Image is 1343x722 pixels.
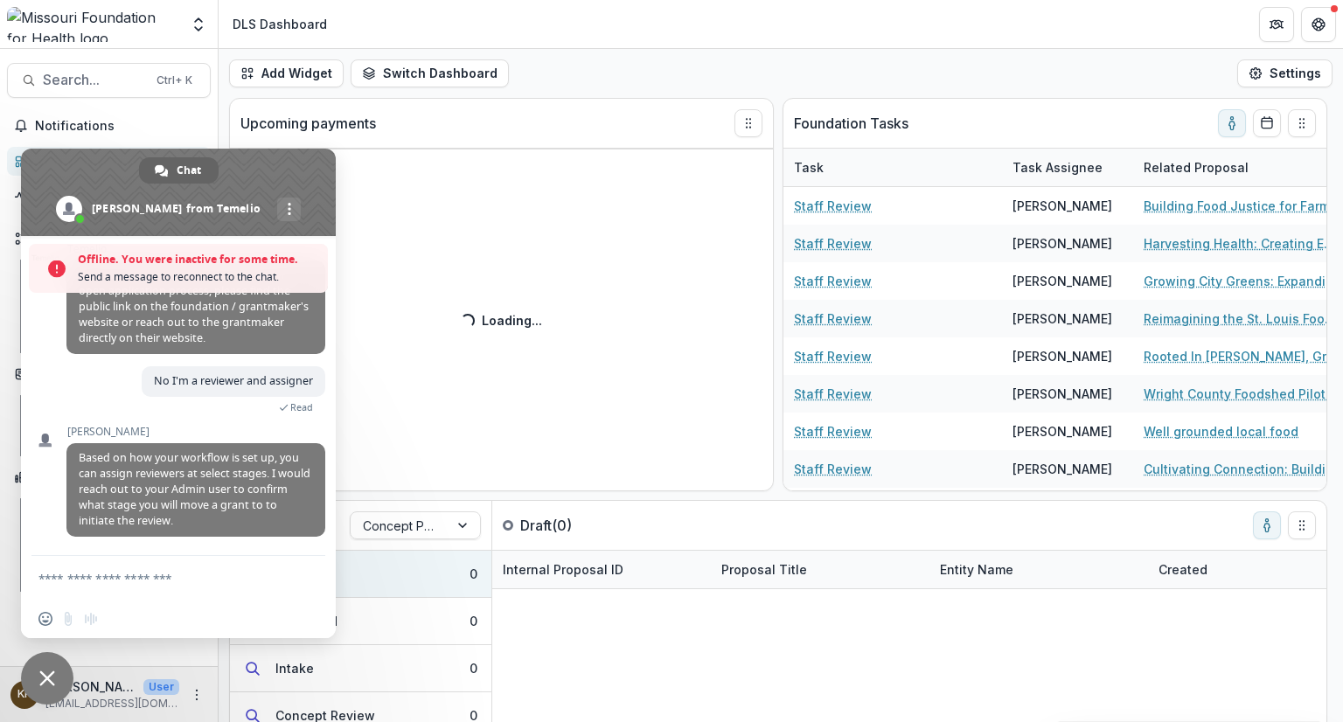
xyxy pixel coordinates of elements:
div: Proposal Title [711,560,818,579]
div: DLS Dashboard [233,15,327,33]
button: Switch Dashboard [351,59,509,87]
p: Draft ( 0 ) [520,515,651,536]
button: Add Widget [229,59,344,87]
button: Open Activity [7,183,211,211]
a: Chat [139,157,219,184]
span: No I'm a reviewer and assigner [154,373,313,388]
button: Drag [734,109,762,137]
span: Insert an emoji [38,612,52,626]
button: toggle-assigned-to-me [1218,109,1246,137]
a: Close chat [21,652,73,705]
button: More [186,684,207,705]
div: Related Proposal [1133,158,1259,177]
span: Chat [177,157,201,184]
div: [PERSON_NAME] [1012,385,1112,403]
span: Read [290,401,313,413]
button: Drag [1288,109,1316,137]
button: Open Contacts [7,360,211,388]
span: Based on how your workflow is set up, you can assign reviewers at select stages. I would reach ou... [79,450,310,528]
div: [PERSON_NAME] [1012,460,1112,478]
div: [PERSON_NAME] [1012,309,1112,328]
div: 0 [470,612,477,630]
button: Open entity switcher [186,7,211,42]
button: Submitted0 [230,598,491,645]
a: Reimagining the St. Louis Food Systems Landscape [1144,309,1341,328]
div: Task [783,149,1002,186]
p: Upcoming payments [240,113,376,134]
a: Harvesting Health: Creating Equitable Local Food Systems Across Rural [GEOGRAPHIC_DATA][US_STATE] [1144,234,1341,253]
nav: breadcrumb [226,11,334,37]
a: Staff Review [794,422,872,441]
div: Internal Proposal ID [492,560,634,579]
div: Entity Name [929,560,1024,579]
div: Task Assignee [1002,149,1133,186]
div: Ctrl + K [153,71,196,90]
button: Open Data & Reporting [7,463,211,491]
div: Internal Proposal ID [492,551,711,588]
div: Proposal Title [711,551,929,588]
a: Staff Review [794,460,872,478]
div: 0 [470,659,477,677]
a: Staff Review [794,197,872,215]
a: Cultivating Connection: Building a Human-Scale Food System [1144,460,1341,478]
span: To start a proposal or application for an open application process, please find the public link o... [79,267,309,345]
div: Katie Kaufmann [17,689,31,700]
button: toggle-assigned-to-me [1253,511,1281,539]
button: Partners [1259,7,1294,42]
button: Intake0 [230,645,491,692]
button: Settings [1237,59,1333,87]
div: Entity Name [929,551,1148,588]
span: Offline. You were inactive for some time. [78,251,319,268]
div: [PERSON_NAME] [1012,422,1112,441]
div: Task Assignee [1002,158,1113,177]
a: Staff Review [794,385,872,403]
div: [PERSON_NAME] [1012,272,1112,290]
a: Staff Review [794,272,872,290]
img: Missouri Foundation for Health logo [7,7,179,42]
a: Growing City Greens: Expanding Food Access Through Food Sovereignty [1144,272,1341,290]
a: Dashboard [7,147,211,176]
button: Draft0 [230,551,491,598]
a: Staff Review [794,234,872,253]
span: Notifications [35,119,204,134]
span: Search... [43,72,146,88]
div: [PERSON_NAME] [1012,234,1112,253]
span: [PERSON_NAME] [66,426,325,438]
p: [PERSON_NAME] [45,677,136,696]
p: [EMAIL_ADDRESS][DOMAIN_NAME] [45,696,179,712]
div: Intake [275,659,314,677]
button: Get Help [1301,7,1336,42]
span: Send a message to reconnect to the chat. [78,268,319,286]
button: Drag [1288,511,1316,539]
p: Foundation Tasks [794,113,908,134]
a: Building Food Justice for Farmers and Food Producers [1144,197,1341,215]
p: User [143,679,179,695]
button: Open Workflows [7,225,211,253]
a: Well grounded local food [1144,422,1298,441]
div: Created [1148,560,1218,579]
div: Task [783,158,834,177]
button: Notifications [7,112,211,140]
a: Staff Review [794,347,872,365]
a: Rooted In [PERSON_NAME], Growing For All: Advancing Land, Infrastructure, and Food Access [1144,347,1341,365]
button: Search... [7,63,211,98]
a: Staff Review [794,309,872,328]
div: [PERSON_NAME] [1012,347,1112,365]
div: 0 [470,565,477,583]
a: Wright County Foodshed Pilot - Hub‑Lite + Shared‑Use Kitchen [1144,385,1341,403]
div: [PERSON_NAME] [1012,197,1112,215]
textarea: Compose your message... [38,556,283,600]
button: Calendar [1253,109,1281,137]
